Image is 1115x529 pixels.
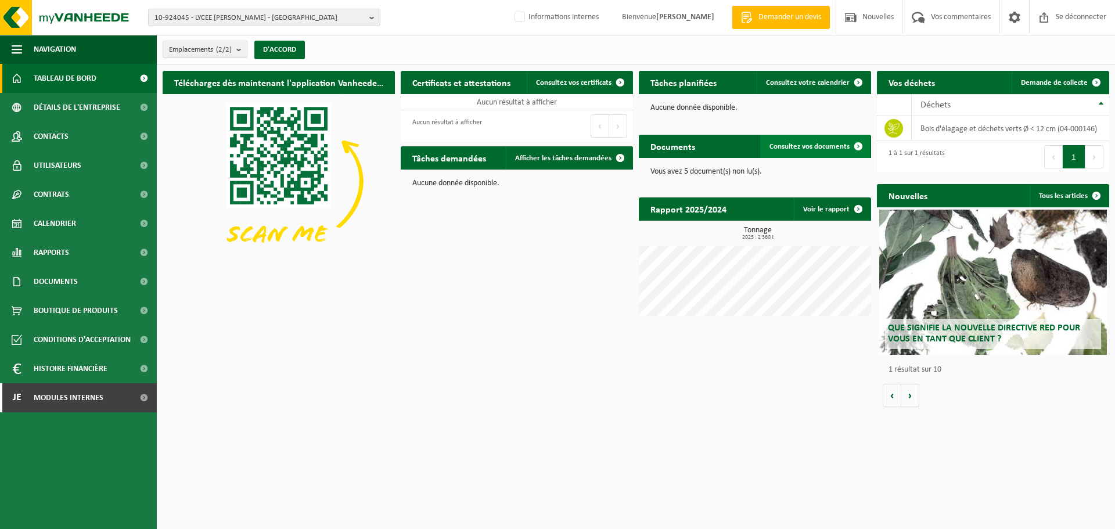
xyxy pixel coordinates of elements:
font: Nouvelles [889,192,927,201]
button: D'ACCORD [254,41,305,59]
font: Certificats et attestations [412,79,510,88]
font: Se déconnecter [1056,13,1106,21]
font: 1 [1071,153,1076,162]
button: Précédent [1044,145,1063,168]
button: 10-924045 - LYCEE [PERSON_NAME] - [GEOGRAPHIC_DATA] [148,9,380,26]
font: Aucune donnée disponible. [412,179,499,188]
font: Contacts [34,132,69,141]
button: Précédent [591,114,609,138]
font: Consultez vos certificats [536,79,612,87]
font: je [13,392,21,403]
font: Rapport 2025/2024 [650,206,726,215]
a: Demander un devis [732,6,830,29]
a: Voir le rapport [794,197,870,221]
font: Boutique de produits [34,307,118,315]
font: 1 à 1 sur 1 résultats [889,150,945,157]
font: Voir le rapport [803,206,850,213]
font: Tous les articles [1039,192,1088,200]
font: Modules internes [34,394,103,402]
button: Suivant [1085,145,1103,168]
a: Consultez vos documents [760,135,870,158]
font: Tableau de bord [34,74,96,83]
font: Calendrier [34,219,76,228]
button: 1 [1063,145,1085,168]
font: Documents [34,278,78,286]
font: Vous avez 5 document(s) non lu(s). [650,167,762,176]
button: Suivant [609,114,627,138]
font: 2025 : 2 360 t [742,234,774,240]
font: 10-924045 - LYCEE [PERSON_NAME] - [GEOGRAPHIC_DATA] [154,14,337,21]
button: Emplacements(2/2) [163,41,247,58]
img: Téléchargez l'application VHEPlus [163,94,395,268]
font: Informations internes [528,13,599,21]
a: Consultez vos certificats [527,71,632,94]
font: Contrats [34,190,69,199]
font: Utilisateurs [34,161,81,170]
font: Tonnage [744,226,772,235]
font: Que signifie la nouvelle directive RED pour vous en tant que client ? [888,323,1080,344]
a: Afficher les tâches demandées [506,146,632,170]
font: Rapports [34,249,69,257]
font: Aucun résultat à afficher [477,98,557,107]
font: Emplacements [169,46,213,53]
a: Que signifie la nouvelle directive RED pour vous en tant que client ? [879,210,1107,355]
font: Aucun résultat à afficher [412,119,482,126]
font: Demander un devis [758,13,821,21]
font: Navigation [34,45,76,54]
font: Vos commentaires [931,13,991,21]
font: bois d'élagage et déchets verts Ø < 12 cm (04-000146) [920,124,1097,133]
font: [PERSON_NAME] [656,13,714,21]
font: Nouvelles [862,13,894,21]
font: Déchets [920,100,951,110]
font: Documents [650,143,695,152]
font: Consultez votre calendrier [766,79,850,87]
a: Demande de collecte [1012,71,1108,94]
font: Bienvenue [622,13,656,21]
a: Tous les articles [1030,184,1108,207]
font: Afficher les tâches demandées [515,154,612,162]
font: Consultez vos documents [769,143,850,150]
font: Détails de l'entreprise [34,103,120,112]
font: D'ACCORD [263,46,296,53]
font: Téléchargez dès maintenant l'application Vanheede+ ! [174,79,387,88]
font: Histoire financière [34,365,107,373]
font: Demande de collecte [1021,79,1088,87]
font: Conditions d'acceptation [34,336,131,344]
font: Aucune donnée disponible. [650,103,738,112]
font: Tâches planifiées [650,79,717,88]
font: 1 résultat sur 10 [889,365,941,374]
font: Vos déchets [889,79,935,88]
font: Tâches demandées [412,154,486,164]
a: Consultez votre calendrier [757,71,870,94]
font: (2/2) [216,46,232,53]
